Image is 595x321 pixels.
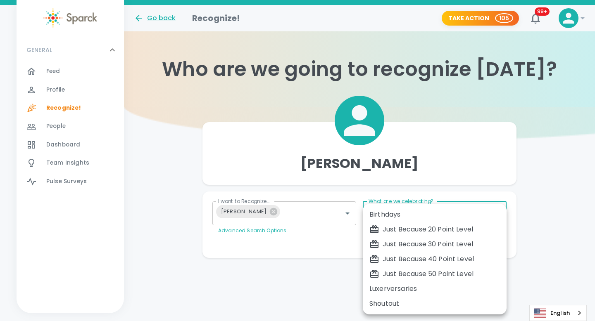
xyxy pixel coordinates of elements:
[369,224,500,234] div: Just Because 20 Point Level
[369,239,500,249] div: Just Because 30 Point Level
[529,305,587,321] div: Language
[369,269,500,279] div: Just Because 50 Point Level
[369,254,500,264] div: Just Because 40 Point Level
[530,305,586,321] a: English
[369,299,500,309] div: Shoutout
[529,305,587,321] aside: Language selected: English
[369,210,500,220] div: Birthdays
[369,284,500,294] div: Luxerversaries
